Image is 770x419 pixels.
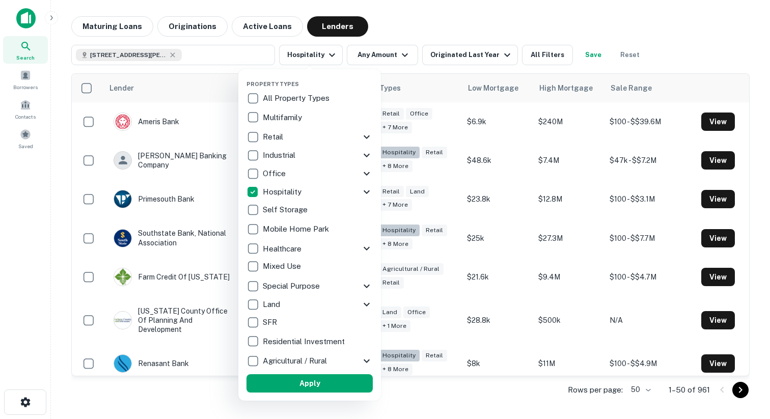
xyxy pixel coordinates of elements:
[263,131,285,143] p: Retail
[263,260,303,272] p: Mixed Use
[246,352,373,370] div: Agricultural / Rural
[246,183,373,201] div: Hospitality
[263,280,322,292] p: Special Purpose
[246,81,299,87] span: Property Types
[263,186,304,198] p: Hospitality
[263,92,332,104] p: All Property Types
[263,243,304,255] p: Healthcare
[263,316,279,328] p: SFR
[246,277,373,295] div: Special Purpose
[263,149,297,161] p: Industrial
[246,239,373,258] div: Healthcare
[246,128,373,146] div: Retail
[263,336,347,348] p: Residential Investment
[263,204,310,216] p: Self Storage
[263,167,288,180] p: Office
[263,111,304,124] p: Multifamily
[719,338,770,386] iframe: Chat Widget
[263,298,282,311] p: Land
[246,295,373,314] div: Land
[246,164,373,183] div: Office
[263,355,329,367] p: Agricultural / Rural
[246,146,373,164] div: Industrial
[263,223,331,235] p: Mobile Home Park
[246,374,373,393] button: Apply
